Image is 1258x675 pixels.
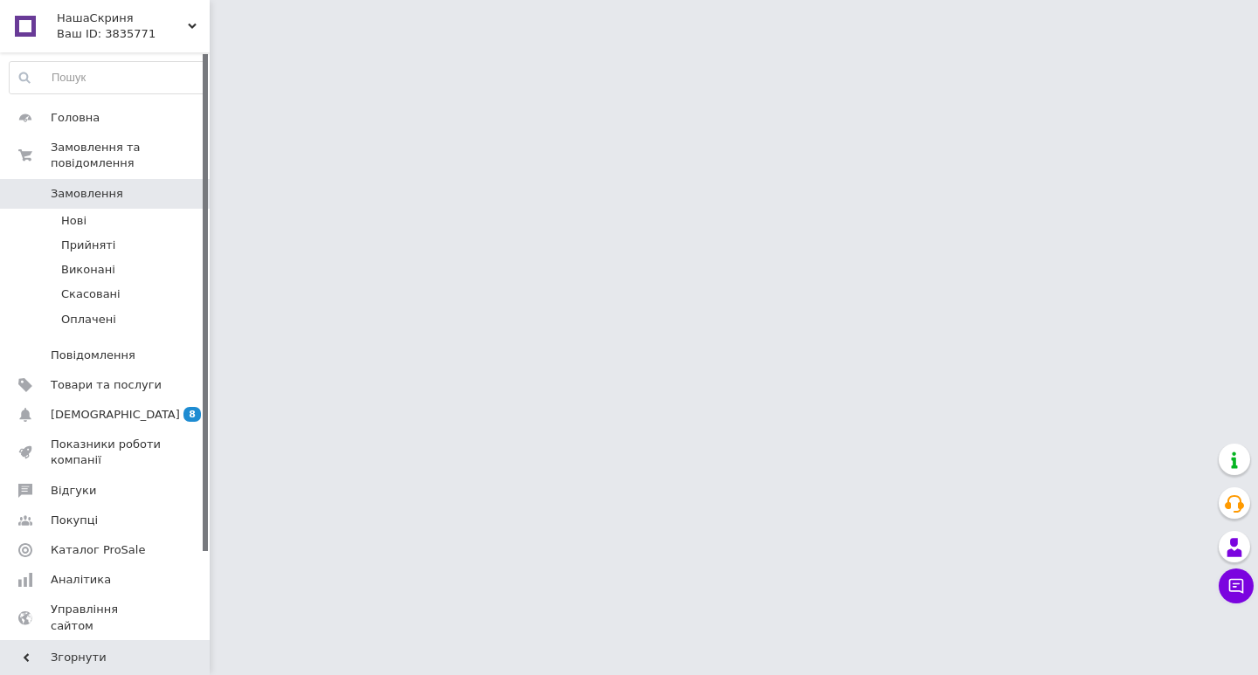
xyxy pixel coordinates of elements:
span: Замовлення [51,186,123,202]
div: Ваш ID: 3835771 [57,26,210,42]
span: Каталог ProSale [51,542,145,558]
span: Повідомлення [51,348,135,363]
span: Прийняті [61,238,115,253]
button: Чат з покупцем [1219,568,1254,603]
span: 8 [183,407,201,422]
span: Нові [61,213,86,229]
span: Виконані [61,262,115,278]
span: Скасовані [61,286,121,302]
span: Товари та послуги [51,377,162,393]
span: Оплачені [61,312,116,327]
span: [DEMOGRAPHIC_DATA] [51,407,180,423]
span: Показники роботи компанії [51,437,162,468]
span: Замовлення та повідомлення [51,140,210,171]
span: Управління сайтом [51,602,162,633]
span: Відгуки [51,483,96,499]
span: Головна [51,110,100,126]
span: НашаСкриня [57,10,188,26]
span: Покупці [51,513,98,528]
input: Пошук [10,62,205,93]
span: Аналітика [51,572,111,588]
